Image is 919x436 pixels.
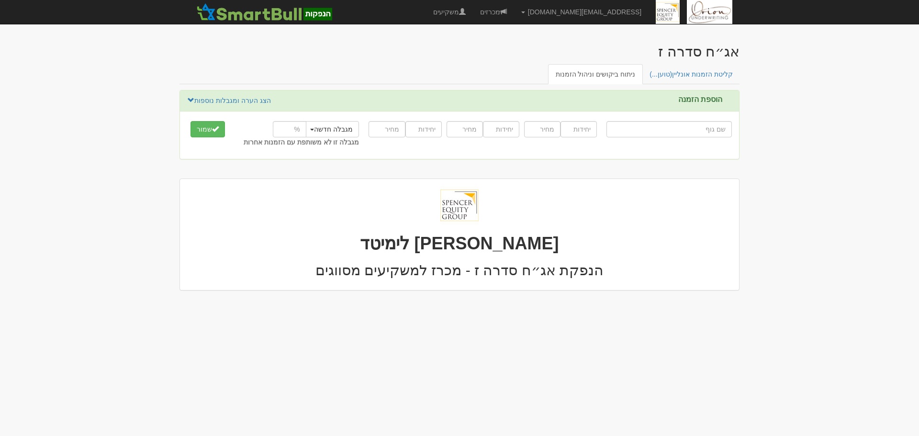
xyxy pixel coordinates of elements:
a: הצג הערה ומגבלות נוספות [187,95,271,106]
input: יחידות [560,121,597,137]
span: (טוען...) [650,70,672,78]
label: הוספת הזמנה [678,95,722,104]
button: שמור [191,121,225,137]
input: מחיר [369,121,405,137]
input: יחידות [483,121,519,137]
img: Auction Logo [440,186,479,224]
strong: [PERSON_NAME] לימיטד [360,234,559,253]
input: מחיר [524,121,560,137]
label: מגבלה זו לא משותפת עם הזמנות אחרות [244,137,359,147]
input: % [273,121,306,137]
input: יחידות [405,121,442,137]
button: מגבלה חדשה [304,121,359,137]
input: שם גוף [606,121,732,137]
a: קליטת הזמנות אונליין(טוען...) [642,64,740,84]
img: SmartBull Logo [194,2,335,22]
input: מחיר [447,121,483,137]
h2: הנפקת אג״ח סדרה ז - מכרז למשקיעים מסווגים [187,262,732,278]
a: ניתוח ביקושים וניהול הזמנות [548,64,643,84]
div: ספנסר אקוויטי גרופ לימיטד - אג״ח (סדרה ז) - הנפקה לציבור [658,44,740,59]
